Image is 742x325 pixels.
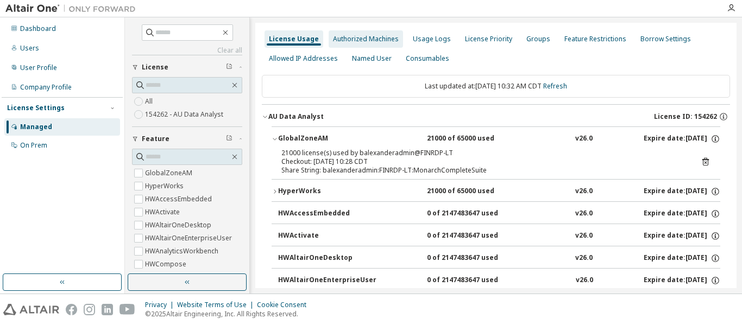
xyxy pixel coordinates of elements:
button: HWAccessEmbedded0 of 2147483647 usedv26.0Expire date:[DATE] [278,202,720,226]
div: v26.0 [575,134,593,144]
span: License [142,63,168,72]
img: facebook.svg [66,304,77,315]
div: Groups [526,35,550,43]
span: License ID: 154262 [654,112,717,121]
div: Allowed IP Addresses [269,54,338,63]
img: instagram.svg [84,304,95,315]
label: HWCompose [145,258,188,271]
span: Clear filter [226,63,232,72]
div: On Prem [20,141,47,150]
div: License Usage [269,35,319,43]
div: Privacy [145,301,177,309]
div: 0 of 2147483647 used [427,209,525,219]
div: Expire date: [DATE] [644,253,720,263]
div: Website Terms of Use [177,301,257,309]
button: HyperWorks21000 of 65000 usedv26.0Expire date:[DATE] [272,180,720,203]
div: 0 of 2147483647 used [427,231,525,241]
div: Expire date: [DATE] [644,276,720,285]
label: HWEmbedBasic [145,271,196,284]
button: Feature [132,127,242,151]
div: v26.0 [576,276,593,285]
img: youtube.svg [120,304,135,315]
div: Named User [352,54,392,63]
div: Authorized Machines [333,35,399,43]
div: Expire date: [DATE] [644,231,720,241]
div: 0 of 2147483647 used [427,276,525,285]
div: v26.0 [575,187,593,196]
span: Feature [142,135,169,143]
div: HWAltairOneEnterpriseUser [278,276,376,285]
button: HWAltairOneEnterpriseUser0 of 2147483647 usedv26.0Expire date:[DATE] [278,269,720,292]
div: Dashboard [20,24,56,33]
div: License Settings [7,104,65,112]
a: Refresh [543,81,567,91]
div: 21000 of 65000 used [427,134,525,144]
button: License [132,55,242,79]
button: GlobalZoneAM21000 of 65000 usedv26.0Expire date:[DATE] [272,127,720,151]
div: Last updated at: [DATE] 10:32 AM CDT [262,75,730,98]
label: 154262 - AU Data Analyst [145,108,225,121]
img: Altair One [5,3,141,14]
button: HWAltairOneDesktop0 of 2147483647 usedv26.0Expire date:[DATE] [278,246,720,270]
img: linkedin.svg [102,304,113,315]
div: Cookie Consent [257,301,313,309]
div: GlobalZoneAM [278,134,376,144]
div: Share String: balexanderadmin:FINRDP-LT:MonarchCompleteSuite [281,166,684,175]
div: Expire date: [DATE] [644,187,720,196]
div: 0 of 2147483647 used [427,253,525,263]
div: Users [20,44,39,53]
label: HWAltairOneEnterpriseUser [145,232,234,245]
label: HWActivate [145,206,182,219]
div: v26.0 [575,209,593,219]
div: v26.0 [575,253,593,263]
img: altair_logo.svg [3,304,59,315]
div: Consumables [406,54,449,63]
div: HWAccessEmbedded [278,209,376,219]
a: Clear all [132,46,242,55]
div: Borrow Settings [640,35,691,43]
label: HWAccessEmbedded [145,193,214,206]
p: © 2025 Altair Engineering, Inc. All Rights Reserved. [145,309,313,318]
div: v26.0 [575,231,593,241]
label: HWAltairOneDesktop [145,219,213,232]
div: Company Profile [20,83,72,92]
label: HyperWorks [145,180,186,193]
div: License Priority [465,35,512,43]
div: HWActivate [278,231,376,241]
div: Expire date: [DATE] [644,209,720,219]
div: Feature Restrictions [564,35,626,43]
div: HWAltairOneDesktop [278,253,376,263]
div: User Profile [20,63,57,72]
div: Expire date: [DATE] [644,134,720,144]
button: HWActivate0 of 2147483647 usedv26.0Expire date:[DATE] [278,224,720,248]
span: Clear filter [226,135,232,143]
div: 21000 license(s) used by balexanderadmin@FINRDP-LT [281,149,684,157]
div: AU Data Analyst [268,112,324,121]
div: HyperWorks [278,187,376,196]
div: Checkout: [DATE] 10:28 CDT [281,157,684,166]
div: 21000 of 65000 used [427,187,525,196]
button: AU Data AnalystLicense ID: 154262 [262,105,730,129]
label: HWAnalyticsWorkbench [145,245,221,258]
label: GlobalZoneAM [145,167,194,180]
label: All [145,95,155,108]
div: Usage Logs [413,35,451,43]
div: Managed [20,123,52,131]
